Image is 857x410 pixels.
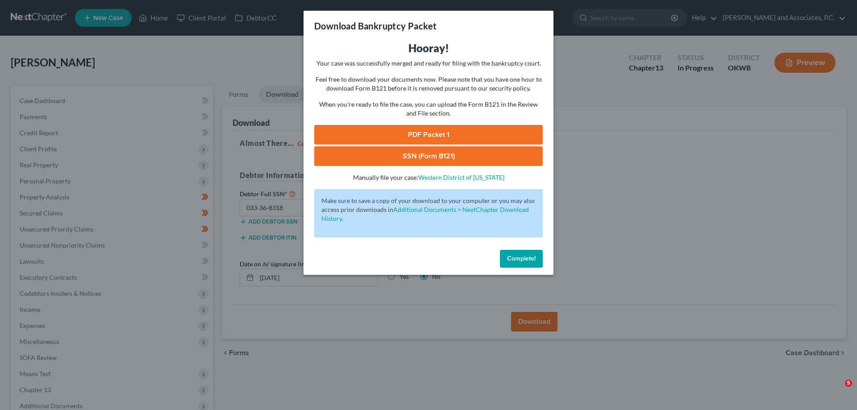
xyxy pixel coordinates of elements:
[321,196,536,223] p: Make sure to save a copy of your download to your computer or you may also access prior downloads in
[827,380,848,401] iframe: Intercom live chat
[314,59,543,68] p: Your case was successfully merged and ready for filing with the bankruptcy court.
[314,146,543,166] a: SSN (Form B121)
[314,75,543,93] p: Feel free to download your documents now. Please note that you have one hour to download Form B12...
[314,100,543,118] p: When you're ready to file the case, you can upload the Form B121 in the Review and File section.
[507,255,536,262] span: Complete!
[500,250,543,268] button: Complete!
[314,125,543,145] a: PDF Packet 1
[321,206,529,222] a: Additional Documents > NextChapter Download History.
[314,173,543,182] p: Manually file your case:
[314,20,437,32] h3: Download Bankruptcy Packet
[314,41,543,55] h3: Hooray!
[845,380,852,387] span: 5
[418,174,504,181] a: Western District of [US_STATE]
